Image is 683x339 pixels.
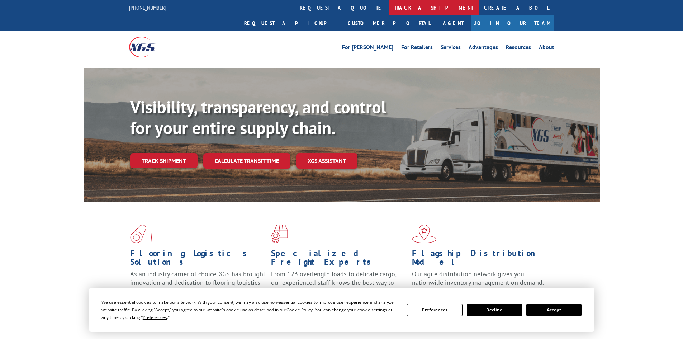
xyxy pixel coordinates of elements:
a: Agent [436,15,471,31]
div: We use essential cookies to make our site work. With your consent, we may also use non-essential ... [101,298,398,321]
b: Visibility, transparency, and control for your entire supply chain. [130,96,386,139]
a: Advantages [469,44,498,52]
h1: Flooring Logistics Solutions [130,249,266,270]
button: Preferences [407,304,462,316]
h1: Flagship Distribution Model [412,249,547,270]
a: Join Our Team [471,15,554,31]
a: XGS ASSISTANT [296,153,357,169]
a: [PHONE_NUMBER] [129,4,166,11]
a: Request a pickup [239,15,342,31]
a: Calculate transit time [203,153,290,169]
button: Decline [467,304,522,316]
a: Track shipment [130,153,198,168]
a: Resources [506,44,531,52]
span: Cookie Policy [286,307,313,313]
span: As an industry carrier of choice, XGS has brought innovation and dedication to flooring logistics... [130,270,265,295]
span: Preferences [143,314,167,320]
span: Our agile distribution network gives you nationwide inventory management on demand. [412,270,544,287]
img: xgs-icon-focused-on-flooring-red [271,225,288,243]
a: For [PERSON_NAME] [342,44,393,52]
img: xgs-icon-flagship-distribution-model-red [412,225,437,243]
h1: Specialized Freight Experts [271,249,407,270]
a: Customer Portal [342,15,436,31]
a: For Retailers [401,44,433,52]
button: Accept [526,304,582,316]
a: About [539,44,554,52]
img: xgs-icon-total-supply-chain-intelligence-red [130,225,152,243]
a: Services [441,44,461,52]
p: From 123 overlength loads to delicate cargo, our experienced staff knows the best way to move you... [271,270,407,302]
div: Cookie Consent Prompt [89,288,594,332]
